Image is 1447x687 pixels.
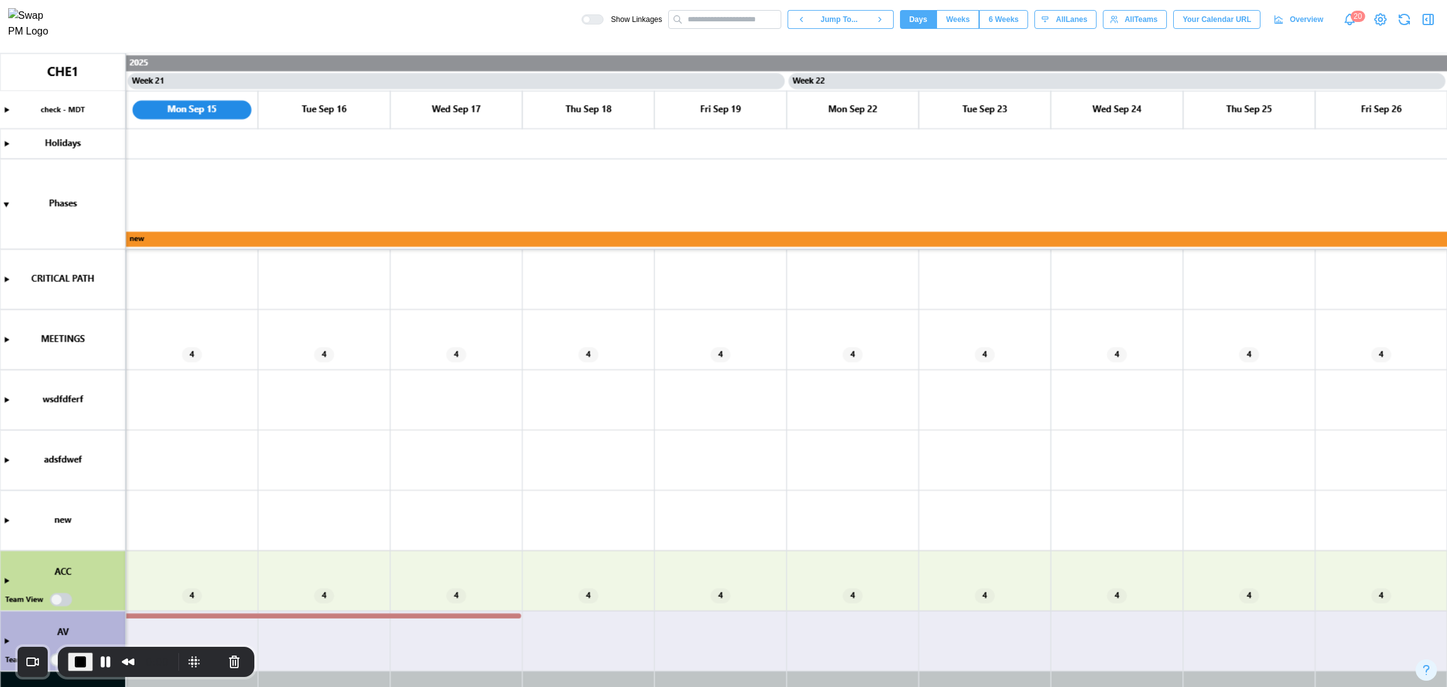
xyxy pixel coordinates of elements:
[1034,10,1097,29] button: AllLanes
[1125,11,1157,28] span: All Teams
[1056,11,1087,28] span: All Lanes
[909,11,928,28] span: Days
[1350,11,1365,22] div: 20
[815,10,866,29] button: Jump To...
[1372,11,1389,28] a: View Project
[1103,10,1167,29] button: AllTeams
[1290,11,1323,28] span: Overview
[8,8,59,40] img: Swap PM Logo
[989,11,1019,28] span: 6 Weeks
[900,10,937,29] button: Days
[979,10,1028,29] button: 6 Weeks
[936,10,979,29] button: Weeks
[1183,11,1251,28] span: Your Calendar URL
[1173,10,1260,29] button: Your Calendar URL
[1267,10,1333,29] a: Overview
[1339,9,1360,30] a: Notifications
[1396,11,1413,28] button: Refresh Grid
[821,11,858,28] span: Jump To...
[604,14,662,24] span: Show Linkages
[946,11,970,28] span: Weeks
[1419,11,1437,28] button: Open Drawer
